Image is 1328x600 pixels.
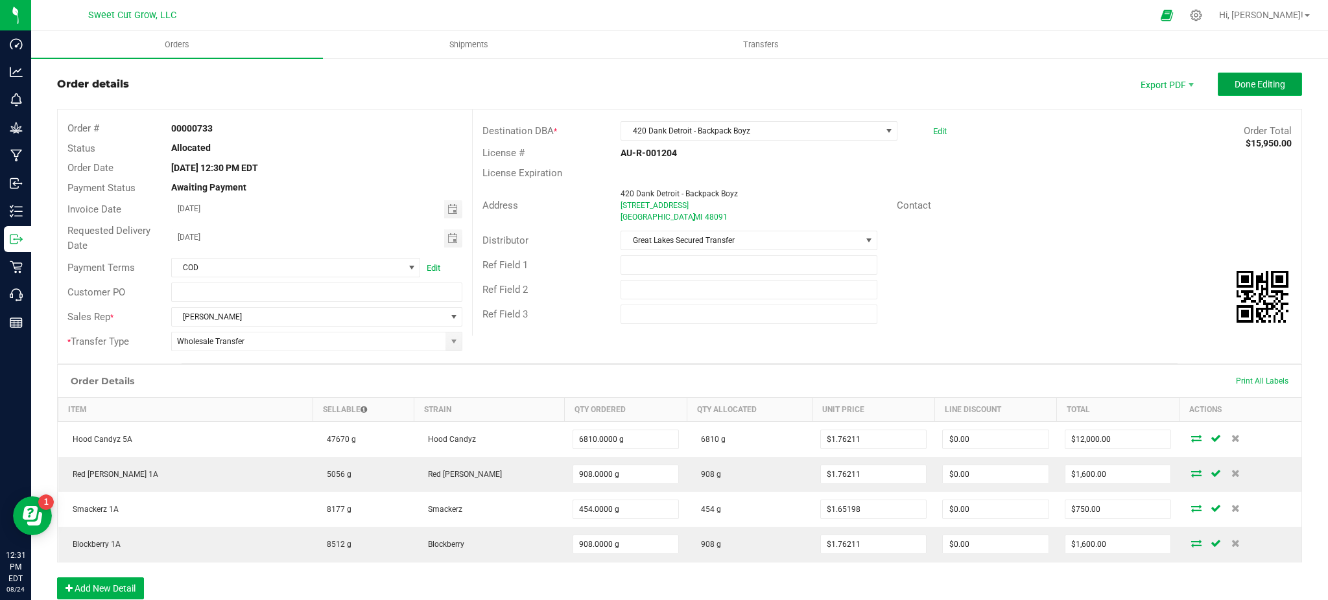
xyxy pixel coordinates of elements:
[705,213,728,222] span: 48091
[621,213,695,222] span: [GEOGRAPHIC_DATA]
[6,584,25,594] p: 08/24
[621,122,881,140] span: 420 Dank Detroit - Backpack Boyz
[67,286,125,298] span: Customer PO
[1218,73,1302,96] button: Done Editing
[1235,79,1285,89] span: Done Editing
[10,65,23,78] inline-svg: Analytics
[66,540,121,549] span: Blockberry 1A
[444,229,463,248] span: Toggle calendar
[821,430,927,448] input: 0
[1206,504,1226,512] span: Save Order Detail
[482,200,518,211] span: Address
[812,398,935,422] th: Unit Price
[621,148,677,158] strong: AU-R-001204
[38,494,54,510] iframe: Resource center unread badge
[1206,539,1226,547] span: Save Order Detail
[943,430,1049,448] input: 0
[10,205,23,218] inline-svg: Inventory
[10,121,23,134] inline-svg: Grow
[67,336,129,347] span: Transfer Type
[31,31,323,58] a: Orders
[482,147,525,159] span: License #
[421,435,476,444] span: Hood Candyz
[726,39,796,51] span: Transfers
[171,143,211,153] strong: Allocated
[444,200,463,218] span: Toggle calendar
[1226,504,1245,512] span: Delete Order Detail
[1127,73,1205,96] li: Export PDF
[482,308,528,320] span: Ref Field 3
[1065,430,1171,448] input: 0
[147,39,207,51] span: Orders
[621,189,738,198] span: 420 Dank Detroit - Backpack Boyz
[687,398,812,422] th: Qty Allocated
[573,535,679,553] input: 0
[67,182,136,194] span: Payment Status
[1237,271,1288,323] img: Scan me!
[421,540,464,549] span: Blockberry
[943,500,1049,518] input: 0
[933,126,947,136] a: Edit
[694,470,721,479] span: 908 g
[313,398,414,422] th: Sellable
[58,398,313,422] th: Item
[1226,434,1245,442] span: Delete Order Detail
[171,163,258,173] strong: [DATE] 12:30 PM EDT
[320,540,351,549] span: 8512 g
[88,10,176,21] span: Sweet Cut Grow, LLC
[414,398,565,422] th: Strain
[432,39,506,51] span: Shipments
[67,143,95,154] span: Status
[67,122,99,134] span: Order #
[171,182,246,192] strong: Awaiting Payment
[13,496,52,535] iframe: Resource center
[171,123,213,133] strong: 00000733
[693,213,694,222] span: ,
[66,505,119,514] span: Smackerz 1A
[10,288,23,301] inline-svg: Call Center
[57,76,129,92] div: Order details
[1244,125,1292,137] span: Order Total
[694,435,726,444] span: 6810 g
[6,549,25,584] p: 12:31 PM EDT
[1152,3,1181,28] span: Open Ecommerce Menu
[1065,535,1171,553] input: 0
[943,465,1049,483] input: 0
[427,263,440,273] a: Edit
[67,162,113,174] span: Order Date
[482,284,528,295] span: Ref Field 2
[1188,9,1204,21] div: Manage settings
[1057,398,1180,422] th: Total
[615,31,907,58] a: Transfers
[897,200,931,211] span: Contact
[821,465,927,483] input: 0
[1065,465,1171,483] input: 0
[66,435,132,444] span: Hood Candyz 5A
[694,213,702,222] span: MI
[320,470,351,479] span: 5056 g
[10,38,23,51] inline-svg: Dashboard
[573,430,679,448] input: 0
[1206,434,1226,442] span: Save Order Detail
[10,233,23,246] inline-svg: Outbound
[1246,138,1292,148] strong: $15,950.00
[71,376,134,386] h1: Order Details
[1179,398,1301,422] th: Actions
[934,398,1057,422] th: Line Discount
[66,470,158,479] span: Red [PERSON_NAME] 1A
[482,235,528,246] span: Distributor
[1237,271,1288,323] qrcode: 00000733
[10,149,23,162] inline-svg: Manufacturing
[1206,469,1226,477] span: Save Order Detail
[421,505,462,514] span: Smackerz
[1236,376,1288,386] span: Print All Labels
[621,201,689,210] span: [STREET_ADDRESS]
[323,31,615,58] a: Shipments
[1065,500,1171,518] input: 0
[10,316,23,329] inline-svg: Reports
[573,500,679,518] input: 0
[67,262,135,273] span: Payment Terms
[67,225,150,251] span: Requested Delivery Date
[67,311,110,323] span: Sales Rep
